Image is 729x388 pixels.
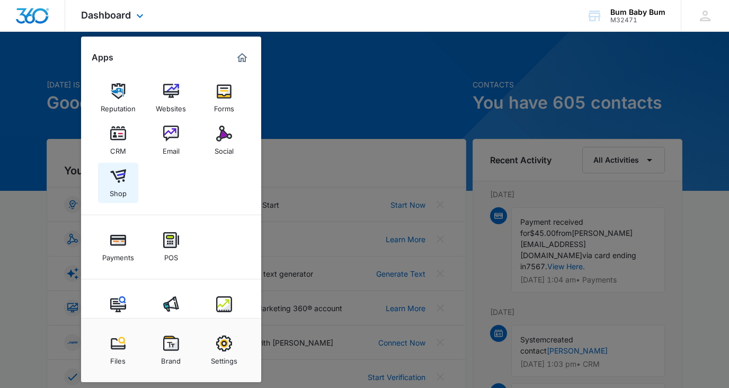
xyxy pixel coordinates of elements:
[151,330,191,371] a: Brand
[610,16,665,24] div: account id
[102,248,134,262] div: Payments
[98,78,138,118] a: Reputation
[204,291,244,331] a: Intelligence
[105,312,131,326] div: Content
[151,78,191,118] a: Websites
[204,330,244,371] a: Settings
[214,99,234,113] div: Forms
[92,52,113,63] h2: Apps
[211,351,237,365] div: Settings
[204,120,244,161] a: Social
[110,142,126,155] div: CRM
[215,142,234,155] div: Social
[234,49,251,66] a: Marketing 360® Dashboard
[110,351,126,365] div: Files
[151,291,191,331] a: Ads
[98,227,138,267] a: Payments
[204,78,244,118] a: Forms
[165,312,177,326] div: Ads
[98,120,138,161] a: CRM
[98,291,138,331] a: Content
[81,10,131,21] span: Dashboard
[98,163,138,203] a: Shop
[161,351,181,365] div: Brand
[164,248,178,262] div: POS
[156,99,186,113] div: Websites
[110,184,127,198] div: Shop
[151,120,191,161] a: Email
[98,330,138,371] a: Files
[610,8,665,16] div: account name
[205,312,243,326] div: Intelligence
[151,227,191,267] a: POS
[163,142,180,155] div: Email
[101,99,136,113] div: Reputation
